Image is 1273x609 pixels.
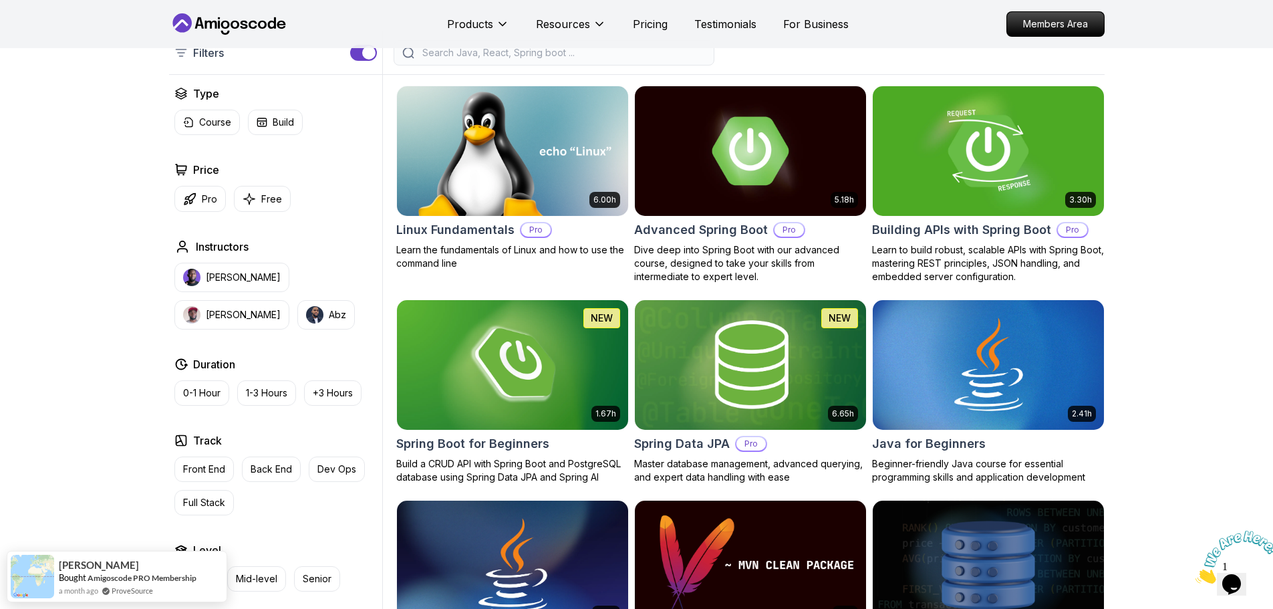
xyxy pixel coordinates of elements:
[236,572,277,586] p: Mid-level
[246,386,287,400] p: 1-3 Hours
[313,386,353,400] p: +3 Hours
[174,186,226,212] button: Pro
[234,186,291,212] button: Free
[237,380,296,406] button: 1-3 Hours
[396,457,629,484] p: Build a CRUD API with Spring Boot and PostgreSQL database using Spring Data JPA and Spring AI
[193,356,235,372] h2: Duration
[634,457,867,484] p: Master database management, advanced querying, and expert data handling with ease
[835,195,854,205] p: 5.18h
[174,110,240,135] button: Course
[1190,525,1273,589] iframe: chat widget
[196,239,249,255] h2: Instructors
[396,435,549,453] h2: Spring Boot for Beginners
[872,86,1105,283] a: Building APIs with Spring Boot card3.30hBuilding APIs with Spring BootProLearn to build robust, s...
[635,86,866,216] img: Advanced Spring Boot card
[832,408,854,419] p: 6.65h
[193,45,224,61] p: Filters
[1007,12,1104,36] p: Members Area
[867,83,1109,219] img: Building APIs with Spring Boot card
[634,221,768,239] h2: Advanced Spring Boot
[317,463,356,476] p: Dev Ops
[872,221,1051,239] h2: Building APIs with Spring Boot
[829,312,851,325] p: NEW
[1072,408,1092,419] p: 2.41h
[59,585,98,596] span: a month ago
[174,300,289,330] button: instructor img[PERSON_NAME]
[872,435,986,453] h2: Java for Beginners
[872,299,1105,484] a: Java for Beginners card2.41hJava for BeginnersBeginner-friendly Java course for essential program...
[634,435,730,453] h2: Spring Data JPA
[591,312,613,325] p: NEW
[202,193,217,206] p: Pro
[193,542,221,558] h2: Level
[595,408,616,419] p: 1.67h
[783,16,849,32] a: For Business
[5,5,88,58] img: Chat attention grabber
[183,386,221,400] p: 0-1 Hour
[183,496,225,509] p: Full Stack
[872,243,1105,283] p: Learn to build robust, scalable APIs with Spring Boot, mastering REST principles, JSON handling, ...
[447,16,509,43] button: Products
[736,437,766,451] p: Pro
[396,221,515,239] h2: Linux Fundamentals
[873,300,1104,430] img: Java for Beginners card
[304,380,362,406] button: +3 Hours
[174,263,289,292] button: instructor img[PERSON_NAME]
[193,433,222,449] h2: Track
[11,555,54,598] img: provesource social proof notification image
[59,572,86,583] span: Bought
[174,457,234,482] button: Front End
[593,195,616,205] p: 6.00h
[251,463,292,476] p: Back End
[396,86,629,270] a: Linux Fundamentals card6.00hLinux FundamentalsProLearn the fundamentals of Linux and how to use t...
[248,110,303,135] button: Build
[634,86,867,283] a: Advanced Spring Boot card5.18hAdvanced Spring BootProDive deep into Spring Boot with our advanced...
[273,116,294,129] p: Build
[183,306,200,324] img: instructor img
[872,457,1105,484] p: Beginner-friendly Java course for essential programming skills and application development
[1069,195,1092,205] p: 3.30h
[694,16,756,32] a: Testimonials
[206,271,281,284] p: [PERSON_NAME]
[199,116,231,129] p: Course
[193,86,219,102] h2: Type
[303,572,331,586] p: Senior
[1058,223,1087,237] p: Pro
[634,243,867,283] p: Dive deep into Spring Boot with our advanced course, designed to take your skills from intermedia...
[5,5,11,17] span: 1
[420,46,706,59] input: Search Java, React, Spring boot ...
[309,457,365,482] button: Dev Ops
[633,16,668,32] a: Pricing
[397,300,628,430] img: Spring Boot for Beginners card
[294,566,340,592] button: Senior
[112,585,153,596] a: ProveSource
[521,223,551,237] p: Pro
[88,573,196,583] a: Amigoscode PRO Membership
[174,380,229,406] button: 0-1 Hour
[635,300,866,430] img: Spring Data JPA card
[634,299,867,484] a: Spring Data JPA card6.65hNEWSpring Data JPAProMaster database management, advanced querying, and ...
[242,457,301,482] button: Back End
[774,223,804,237] p: Pro
[193,162,219,178] h2: Price
[59,560,139,571] span: [PERSON_NAME]
[183,463,225,476] p: Front End
[447,16,493,32] p: Products
[174,490,234,515] button: Full Stack
[396,243,629,270] p: Learn the fundamentals of Linux and how to use the command line
[261,193,282,206] p: Free
[1006,11,1105,37] a: Members Area
[329,308,346,322] p: Abz
[536,16,606,43] button: Resources
[227,566,286,592] button: Mid-level
[396,299,629,484] a: Spring Boot for Beginners card1.67hNEWSpring Boot for BeginnersBuild a CRUD API with Spring Boot ...
[397,86,628,216] img: Linux Fundamentals card
[183,269,200,286] img: instructor img
[306,306,323,324] img: instructor img
[536,16,590,32] p: Resources
[206,308,281,322] p: [PERSON_NAME]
